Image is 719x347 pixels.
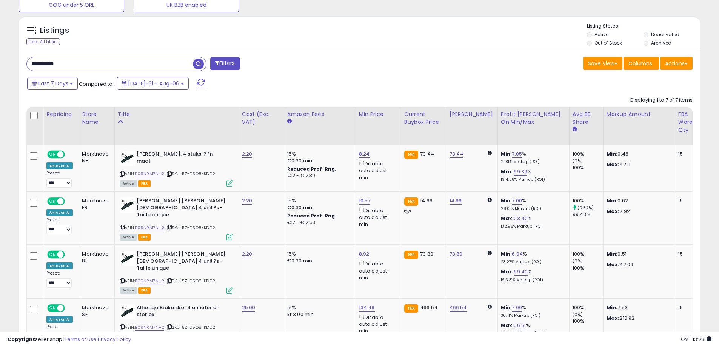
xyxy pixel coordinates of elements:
[120,287,137,294] span: All listings currently available for purchase on Amazon
[98,336,131,343] a: Privacy Policy
[48,151,57,158] span: ON
[512,150,522,158] a: 7.05
[512,250,523,258] a: 6.94
[501,268,563,282] div: %
[607,151,669,157] p: 0.48
[64,151,76,158] span: OFF
[138,180,151,187] span: FBA
[404,151,418,159] small: FBA
[359,110,398,118] div: Min Price
[501,259,563,265] p: 23.27% Markup (ROI)
[120,197,233,239] div: ASIN:
[137,197,228,221] b: [PERSON_NAME] [PERSON_NAME][DEMOGRAPHIC_DATA] 4 unit?s - Taille unique
[287,166,337,172] b: Reduced Prof. Rng.
[607,197,618,204] strong: Min:
[404,304,418,313] small: FBA
[8,336,131,343] div: seller snap | |
[573,110,600,126] div: Avg BB Share
[607,304,618,311] strong: Min:
[359,313,395,335] div: Disable auto adjust min
[501,151,563,165] div: %
[607,250,618,258] strong: Min:
[501,278,563,283] p: 1913.31% Markup (ROI)
[166,225,215,231] span: | SKU: 5Z-D5O8-KDD2
[501,197,512,204] b: Min:
[501,150,512,157] b: Min:
[678,251,707,258] div: 15
[404,110,443,126] div: Current Buybox Price
[577,205,594,211] small: (0.57%)
[501,197,563,211] div: %
[287,118,292,125] small: Amazon Fees.
[120,304,135,319] img: 31F3r1Eh3OL._SL40_.jpg
[573,258,583,264] small: (0%)
[359,250,370,258] a: 8.92
[166,324,215,330] span: | SKU: 5Z-D5O8-KDD2
[46,262,73,269] div: Amazon AI
[210,57,240,70] button: Filters
[137,151,228,167] b: [PERSON_NAME], 4 stuks, ??n maat
[135,225,165,231] a: B09NRM7NH2
[514,168,527,176] a: 69.39
[138,234,151,241] span: FBA
[118,110,236,118] div: Title
[359,304,375,312] a: 134.48
[82,304,108,318] div: Marktnova SE
[651,40,671,46] label: Archived
[359,259,395,281] div: Disable auto adjust min
[594,31,608,38] label: Active
[607,315,669,322] p: 210.92
[64,251,76,258] span: OFF
[242,304,256,312] a: 25.00
[573,312,583,318] small: (0%)
[420,197,433,204] span: 14.99
[287,151,350,157] div: 15%
[607,208,620,215] strong: Max:
[404,197,418,206] small: FBA
[573,158,583,164] small: (0%)
[120,234,137,241] span: All listings currently available for purchase on Amazon
[501,250,512,258] b: Min:
[48,198,57,204] span: ON
[117,77,189,90] button: [DATE]-31 - Aug-06
[82,151,108,164] div: Marktnova NE
[450,110,494,118] div: [PERSON_NAME]
[120,197,135,213] img: 31F3r1Eh3OL._SL40_.jpg
[651,31,679,38] label: Deactivated
[135,324,165,331] a: B09NRM7NH2
[450,150,463,158] a: 73.44
[573,164,603,171] div: 100%
[46,162,73,169] div: Amazon AI
[27,77,78,90] button: Last 7 Days
[512,304,522,312] a: 7.00
[287,157,350,164] div: €0.30 min
[120,251,135,266] img: 31F3r1Eh3OL._SL40_.jpg
[287,110,353,118] div: Amazon Fees
[573,151,603,157] div: 100%
[166,171,215,177] span: | SKU: 5Z-D5O8-KDD2
[287,204,350,211] div: €0.30 min
[287,219,350,226] div: €12 - €12.53
[120,304,233,339] div: ASIN:
[607,261,669,268] p: 42.09
[359,197,371,205] a: 10.57
[404,251,418,259] small: FBA
[82,197,108,211] div: Marktnova FR
[501,168,514,175] b: Max:
[501,322,563,336] div: %
[287,251,350,258] div: 15%
[450,304,467,312] a: 466.54
[607,110,672,118] div: Markup Amount
[501,215,514,222] b: Max:
[26,38,60,45] div: Clear All Filters
[242,110,281,126] div: Cost (Exc. VAT)
[607,304,669,311] p: 7.53
[501,168,563,182] div: %
[497,107,569,145] th: The percentage added to the cost of goods (COGS) that forms the calculator for Min & Max prices.
[450,197,462,205] a: 14.99
[138,287,151,294] span: FBA
[359,159,395,181] div: Disable auto adjust min
[79,80,114,88] span: Compared to:
[64,305,76,311] span: OFF
[573,126,577,133] small: Avg BB Share.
